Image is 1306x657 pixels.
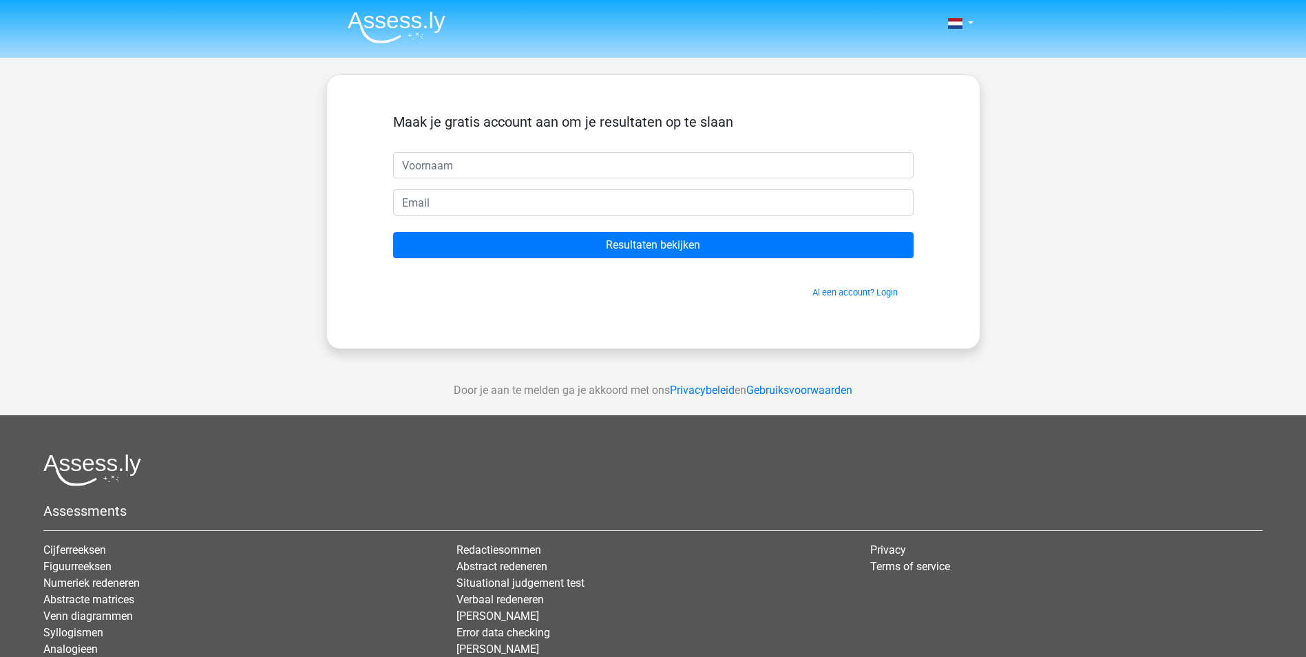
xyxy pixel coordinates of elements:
[393,189,914,216] input: Email
[456,643,539,656] a: [PERSON_NAME]
[870,543,906,556] a: Privacy
[456,609,539,623] a: [PERSON_NAME]
[746,384,852,397] a: Gebruiksvoorwaarden
[670,384,735,397] a: Privacybeleid
[43,643,98,656] a: Analogieen
[393,114,914,130] h5: Maak je gratis account aan om je resultaten op te slaan
[43,560,112,573] a: Figuurreeksen
[43,503,1263,519] h5: Assessments
[456,593,544,606] a: Verbaal redeneren
[812,287,898,298] a: Al een account? Login
[870,560,950,573] a: Terms of service
[43,593,134,606] a: Abstracte matrices
[393,232,914,258] input: Resultaten bekijken
[456,626,550,639] a: Error data checking
[43,576,140,590] a: Numeriek redeneren
[43,609,133,623] a: Venn diagrammen
[43,626,103,639] a: Syllogismen
[43,454,141,486] img: Assessly logo
[456,576,584,590] a: Situational judgement test
[456,560,547,573] a: Abstract redeneren
[393,152,914,178] input: Voornaam
[43,543,106,556] a: Cijferreeksen
[348,11,445,43] img: Assessly
[456,543,541,556] a: Redactiesommen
